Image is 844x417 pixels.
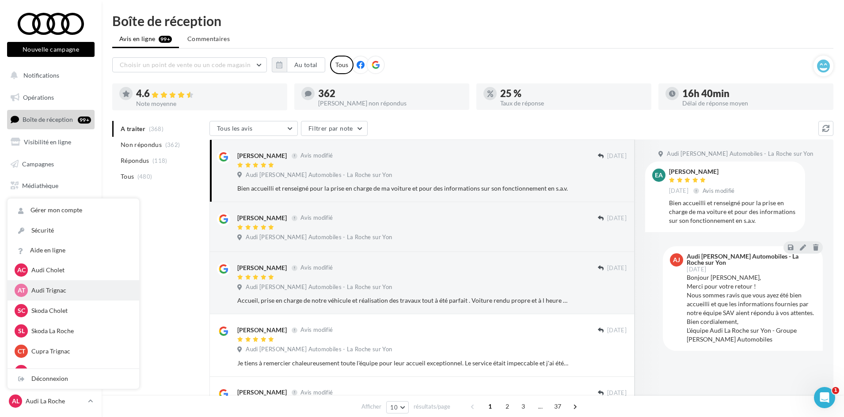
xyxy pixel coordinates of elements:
[18,286,25,295] span: AT
[246,171,392,179] span: Audi [PERSON_NAME] Automobiles - La Roche sur Yon
[31,306,129,315] p: Skoda Cholet
[237,359,569,368] div: Je tiens à remercier chaleureusement toute l'équipe pour leur accueil exceptionnel. Le service ét...
[237,214,287,222] div: [PERSON_NAME]
[667,150,813,158] span: Audi [PERSON_NAME] Automobiles - La Roche sur Yon
[237,326,287,334] div: [PERSON_NAME]
[669,199,798,225] div: Bien accueilli et renseigné pour la prise en charge de ma voiture et pour des informations sur so...
[22,160,54,167] span: Campagnes
[209,121,298,136] button: Tous les avis
[112,14,833,27] div: Boîte de réception
[390,404,398,411] span: 10
[673,255,680,264] span: AJ
[533,399,547,413] span: ...
[237,296,569,305] div: Accueil, prise en charge de notre véhicule et réalisation des travaux tout à été parfait . Voitur...
[5,199,96,225] a: PLV et print personnalisable
[24,138,71,146] span: Visibilité en ligne
[272,57,325,72] button: Au total
[5,88,96,107] a: Opérations
[7,393,95,409] a: AL Audi La Roche
[17,266,26,274] span: AC
[22,182,58,189] span: Médiathèque
[287,57,325,72] button: Au total
[5,155,96,173] a: Campagnes
[120,61,251,68] span: Choisir un point de vente ou un code magasin
[386,401,409,413] button: 10
[500,89,644,98] div: 25 %
[12,397,19,406] span: AL
[237,388,287,397] div: [PERSON_NAME]
[121,156,149,165] span: Répondus
[483,399,497,413] span: 1
[18,367,25,376] span: SC
[78,116,91,124] div: 99+
[187,34,230,43] span: Commentaires
[687,273,816,344] div: Bonjour [PERSON_NAME], Merci pour votre retour ! Nous sommes ravis que vous ayez été bien accueil...
[300,152,333,159] span: Avis modifié
[31,327,129,335] p: Skoda La Roche
[361,402,381,411] span: Afficher
[237,263,287,272] div: [PERSON_NAME]
[23,94,54,101] span: Opérations
[23,71,59,79] span: Notifications
[31,347,129,356] p: Cupra Trignac
[31,266,129,274] p: Audi Cholet
[31,286,129,295] p: Audi Trignac
[8,240,139,260] a: Aide en ligne
[5,177,96,195] a: Médiathèque
[414,402,450,411] span: résultats/page
[300,214,333,222] span: Avis modifié
[121,172,134,181] span: Tous
[152,157,167,164] span: (118)
[814,387,835,408] iframe: Intercom live chat
[217,124,253,132] span: Tous les avis
[687,267,706,272] span: [DATE]
[5,133,96,151] a: Visibilité en ligne
[18,306,25,315] span: SC
[237,151,287,160] div: [PERSON_NAME]
[26,397,84,406] p: Audi La Roche
[300,327,333,334] span: Avis modifié
[669,169,737,175] div: [PERSON_NAME]
[136,101,280,107] div: Note moyenne
[246,233,392,241] span: Audi [PERSON_NAME] Automobiles - La Roche sur Yon
[23,116,73,123] span: Boîte de réception
[500,100,644,106] div: Taux de réponse
[832,387,839,394] span: 1
[5,110,96,129] a: Boîte de réception99+
[551,399,565,413] span: 37
[165,141,180,148] span: (362)
[300,389,333,396] span: Avis modifié
[112,57,267,72] button: Choisir un point de vente ou un code magasin
[237,184,569,193] div: Bien accueilli et renseigné pour la prise en charge de ma voiture et pour des informations sur so...
[682,100,826,106] div: Délai de réponse moyen
[687,253,814,266] div: Audi [PERSON_NAME] Automobiles - La Roche sur Yon
[7,42,95,57] button: Nouvelle campagne
[8,369,139,389] div: Déconnexion
[607,389,627,397] span: [DATE]
[301,121,368,136] button: Filtrer par note
[8,221,139,240] a: Sécurité
[703,187,735,194] span: Avis modifié
[607,327,627,334] span: [DATE]
[246,346,392,353] span: Audi [PERSON_NAME] Automobiles - La Roche sur Yon
[682,89,826,98] div: 16h 40min
[669,187,688,195] span: [DATE]
[137,173,152,180] span: (480)
[5,66,93,85] button: Notifications
[318,100,462,106] div: [PERSON_NAME] non répondus
[31,367,129,376] p: Seat Cholet
[318,89,462,98] div: 362
[18,347,25,356] span: CT
[136,89,280,99] div: 4.6
[500,399,514,413] span: 2
[655,171,663,180] span: EA
[516,399,530,413] span: 3
[607,264,627,272] span: [DATE]
[246,283,392,291] span: Audi [PERSON_NAME] Automobiles - La Roche sur Yon
[121,140,162,149] span: Non répondus
[18,327,25,335] span: SL
[300,264,333,271] span: Avis modifié
[8,200,139,220] a: Gérer mon compte
[330,56,354,74] div: Tous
